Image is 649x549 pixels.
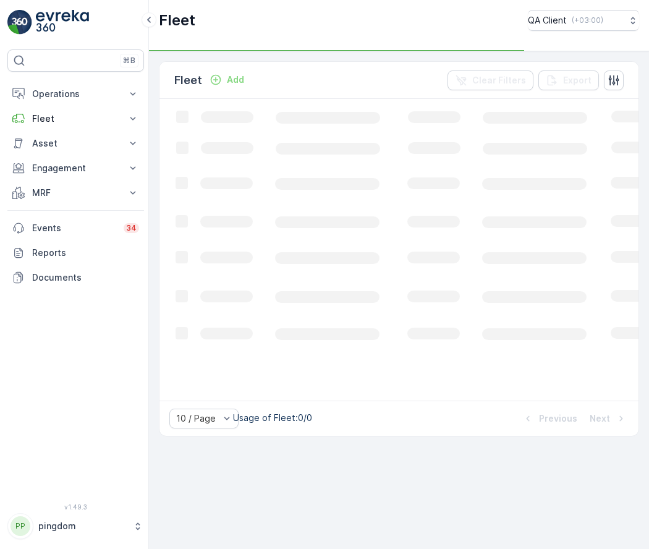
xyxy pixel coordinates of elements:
[538,70,599,90] button: Export
[32,113,119,125] p: Fleet
[539,412,577,425] p: Previous
[572,15,603,25] p: ( +03:00 )
[32,88,119,100] p: Operations
[528,10,639,31] button: QA Client(+03:00)
[11,516,30,536] div: PP
[7,240,144,265] a: Reports
[588,411,629,426] button: Next
[32,162,119,174] p: Engagement
[32,271,139,284] p: Documents
[7,216,144,240] a: Events34
[7,10,32,35] img: logo
[32,137,119,150] p: Asset
[227,74,244,86] p: Add
[7,156,144,181] button: Engagement
[520,411,579,426] button: Previous
[36,10,89,35] img: logo_light-DOdMpM7g.png
[32,187,119,199] p: MRF
[126,223,137,233] p: 34
[7,106,144,131] button: Fleet
[7,82,144,106] button: Operations
[32,222,116,234] p: Events
[7,131,144,156] button: Asset
[472,74,526,87] p: Clear Filters
[7,513,144,539] button: PPpingdom
[563,74,592,87] p: Export
[7,265,144,290] a: Documents
[174,72,202,89] p: Fleet
[205,72,249,87] button: Add
[448,70,533,90] button: Clear Filters
[159,11,195,30] p: Fleet
[7,503,144,511] span: v 1.49.3
[7,181,144,205] button: MRF
[528,14,567,27] p: QA Client
[32,247,139,259] p: Reports
[38,520,127,532] p: pingdom
[233,412,312,424] p: Usage of Fleet : 0/0
[123,56,135,66] p: ⌘B
[590,412,610,425] p: Next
